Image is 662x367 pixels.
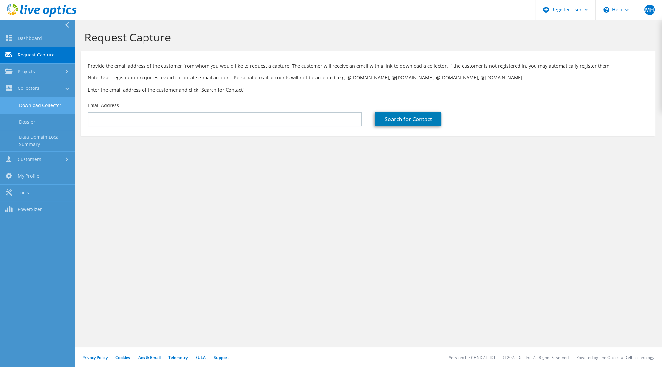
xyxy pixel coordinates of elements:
[88,86,649,93] h3: Enter the email address of the customer and click “Search for Contact”.
[168,355,188,360] a: Telemetry
[644,5,655,15] span: MH
[115,355,130,360] a: Cookies
[603,7,609,13] svg: \n
[138,355,161,360] a: Ads & Email
[88,102,119,109] label: Email Address
[88,74,649,81] p: Note: User registration requires a valid corporate e-mail account. Personal e-mail accounts will ...
[195,355,206,360] a: EULA
[84,30,649,44] h1: Request Capture
[375,112,441,126] a: Search for Contact
[576,355,654,360] li: Powered by Live Optics, a Dell Technology
[503,355,569,360] li: © 2025 Dell Inc. All Rights Reserved
[88,62,649,70] p: Provide the email address of the customer from whom you would like to request a capture. The cust...
[213,355,229,360] a: Support
[82,355,108,360] a: Privacy Policy
[449,355,495,360] li: Version: [TECHNICAL_ID]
